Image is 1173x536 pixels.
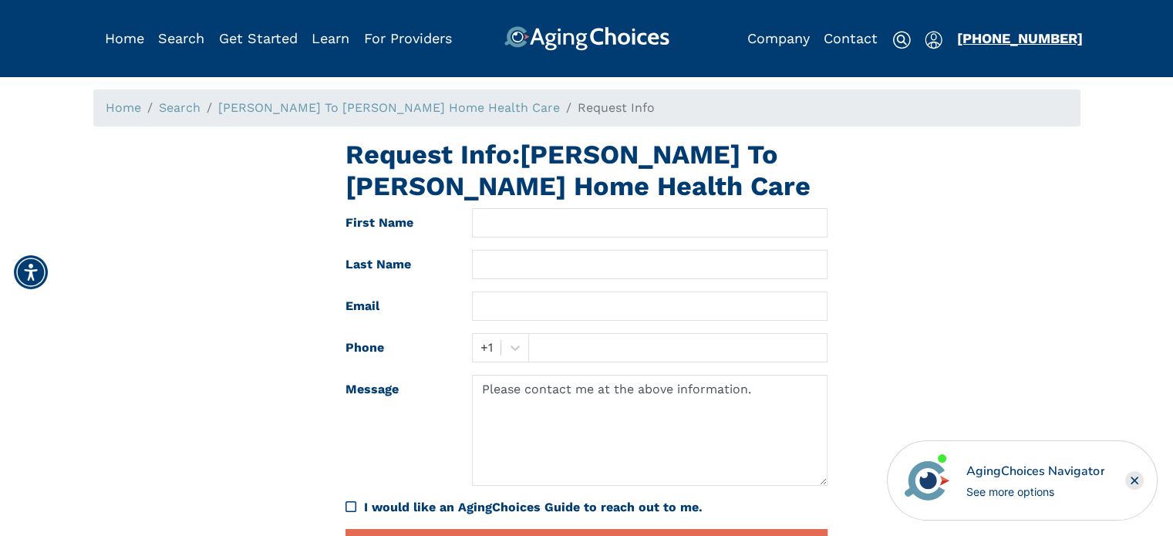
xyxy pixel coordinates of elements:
[334,375,460,486] label: Message
[158,30,204,46] a: Search
[106,100,141,115] a: Home
[312,30,349,46] a: Learn
[824,30,878,46] a: Contact
[966,484,1104,500] div: See more options
[334,250,460,279] label: Last Name
[901,454,953,507] img: avatar
[1125,471,1144,490] div: Close
[219,30,298,46] a: Get Started
[218,100,560,115] a: [PERSON_NAME] To [PERSON_NAME] Home Health Care
[925,26,942,51] div: Popover trigger
[364,498,828,517] div: I would like an AgingChoices Guide to reach out to me.
[93,89,1080,126] nav: breadcrumb
[472,375,828,486] textarea: Please contact me at the above information.
[14,255,48,289] div: Accessibility Menu
[105,30,144,46] a: Home
[334,292,460,321] label: Email
[957,30,1083,46] a: [PHONE_NUMBER]
[578,100,655,115] span: Request Info
[925,31,942,49] img: user-icon.svg
[345,498,828,517] div: I would like an AgingChoices Guide to reach out to me.
[334,333,460,362] label: Phone
[159,100,201,115] a: Search
[364,30,452,46] a: For Providers
[747,30,810,46] a: Company
[966,462,1104,480] div: AgingChoices Navigator
[334,208,460,238] label: First Name
[504,26,669,51] img: AgingChoices
[345,139,828,202] h1: Request Info: [PERSON_NAME] To [PERSON_NAME] Home Health Care
[158,26,204,51] div: Popover trigger
[892,31,911,49] img: search-icon.svg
